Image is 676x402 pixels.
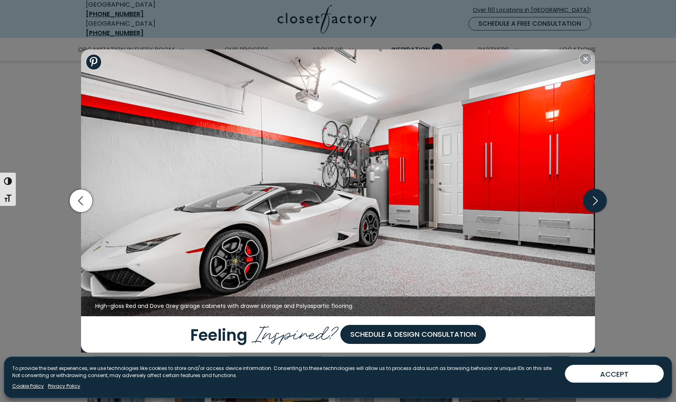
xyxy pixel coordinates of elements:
a: Cookie Policy [12,383,44,390]
span: Inspired? [251,316,340,347]
button: Close modal [579,53,592,65]
p: To provide the best experiences, we use technologies like cookies to store and/or access device i... [12,365,559,379]
a: Schedule a Design Consultation [340,325,486,344]
button: ACCEPT [565,365,664,383]
a: Privacy Policy [48,383,80,390]
span: Feeling [190,324,247,346]
figcaption: High-gloss Red and Dove Grey garage cabinets with drawer storage and Polyaspartic flooring. [81,296,595,316]
img: Luxury sports garage with high-gloss red cabinetry, gray base drawers, and vertical bike racks [81,49,595,316]
a: Share to Pinterest [86,54,102,70]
